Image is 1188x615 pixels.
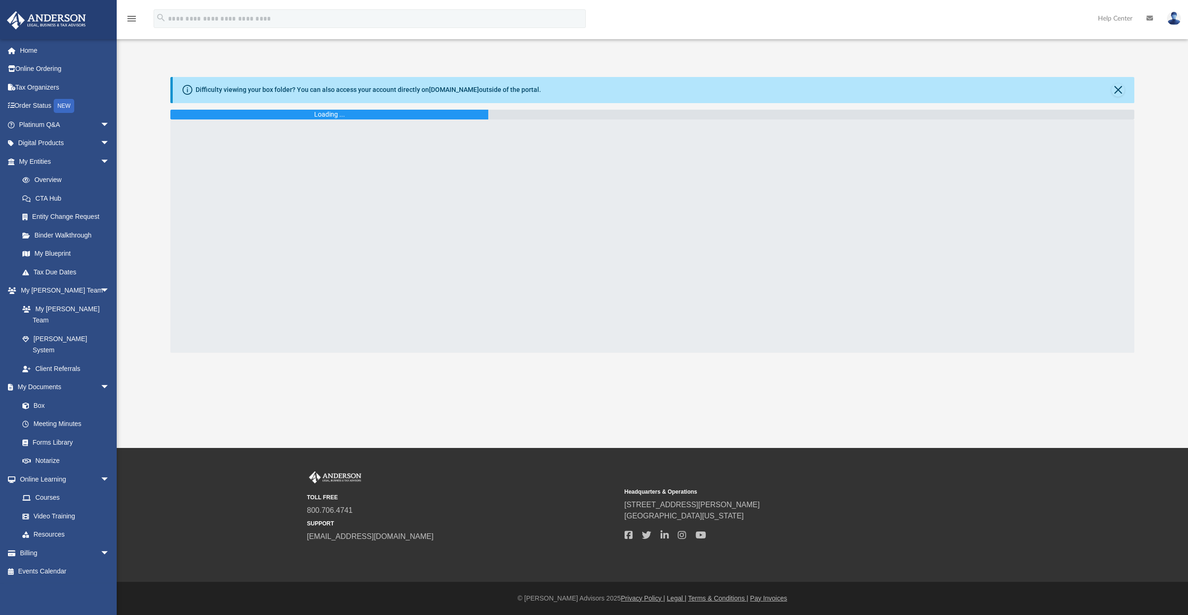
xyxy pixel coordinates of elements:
[13,329,119,359] a: [PERSON_NAME] System
[625,512,744,520] a: [GEOGRAPHIC_DATA][US_STATE]
[307,532,434,540] a: [EMAIL_ADDRESS][DOMAIN_NAME]
[688,594,748,602] a: Terms & Conditions |
[1167,12,1181,25] img: User Pic
[13,433,114,452] a: Forms Library
[100,115,119,134] span: arrow_drop_down
[625,488,935,496] small: Headquarters & Operations
[100,470,119,489] span: arrow_drop_down
[625,501,760,509] a: [STREET_ADDRESS][PERSON_NAME]
[13,208,124,226] a: Entity Change Request
[100,281,119,301] span: arrow_drop_down
[13,415,119,433] a: Meeting Minutes
[307,493,618,502] small: TOLL FREE
[13,189,124,208] a: CTA Hub
[13,489,119,507] a: Courses
[117,594,1188,603] div: © [PERSON_NAME] Advisors 2025
[7,97,124,116] a: Order StatusNEW
[100,134,119,153] span: arrow_drop_down
[1111,84,1125,97] button: Close
[100,544,119,563] span: arrow_drop_down
[54,99,74,113] div: NEW
[126,18,137,24] a: menu
[126,13,137,24] i: menu
[621,594,665,602] a: Privacy Policy |
[307,506,353,514] a: 800.706.4741
[13,452,119,470] a: Notarize
[13,300,114,329] a: My [PERSON_NAME] Team
[307,471,363,483] img: Anderson Advisors Platinum Portal
[7,115,124,134] a: Platinum Q&Aarrow_drop_down
[13,525,119,544] a: Resources
[7,78,124,97] a: Tax Organizers
[156,13,166,23] i: search
[7,544,124,562] a: Billingarrow_drop_down
[7,470,119,489] a: Online Learningarrow_drop_down
[7,152,124,171] a: My Entitiesarrow_drop_down
[7,134,124,153] a: Digital Productsarrow_drop_down
[13,396,114,415] a: Box
[750,594,787,602] a: Pay Invoices
[7,41,124,60] a: Home
[314,110,345,119] div: Loading ...
[7,562,124,581] a: Events Calendar
[7,60,124,78] a: Online Ordering
[13,226,124,245] a: Binder Walkthrough
[100,152,119,171] span: arrow_drop_down
[13,263,124,281] a: Tax Due Dates
[4,11,89,29] img: Anderson Advisors Platinum Portal
[7,281,119,300] a: My [PERSON_NAME] Teamarrow_drop_down
[100,378,119,397] span: arrow_drop_down
[196,85,541,95] div: Difficulty viewing your box folder? You can also access your account directly on outside of the p...
[13,507,114,525] a: Video Training
[13,245,119,263] a: My Blueprint
[13,359,119,378] a: Client Referrals
[429,86,479,93] a: [DOMAIN_NAME]
[307,519,618,528] small: SUPPORT
[13,171,124,189] a: Overview
[7,378,119,397] a: My Documentsarrow_drop_down
[667,594,687,602] a: Legal |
